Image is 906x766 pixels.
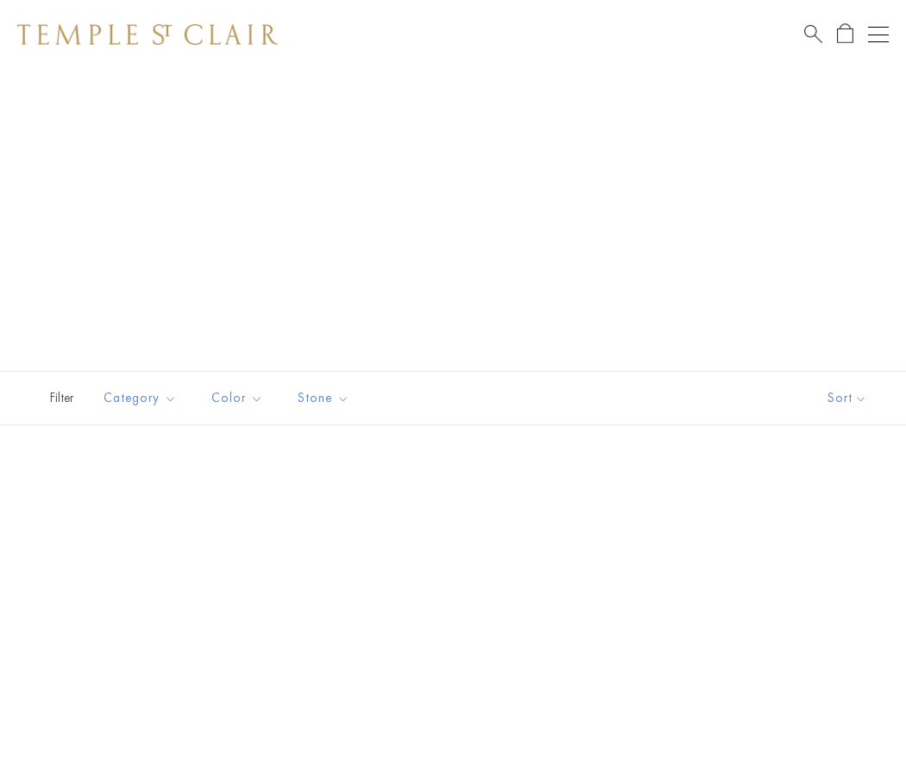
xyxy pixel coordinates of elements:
[91,379,190,418] button: Category
[289,387,362,409] span: Stone
[837,23,853,45] a: Open Shopping Bag
[804,23,822,45] a: Search
[17,24,278,45] img: Temple St. Clair
[198,379,276,418] button: Color
[203,387,276,409] span: Color
[95,387,190,409] span: Category
[789,372,906,424] button: Show sort by
[285,379,362,418] button: Stone
[868,24,889,45] button: Open navigation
